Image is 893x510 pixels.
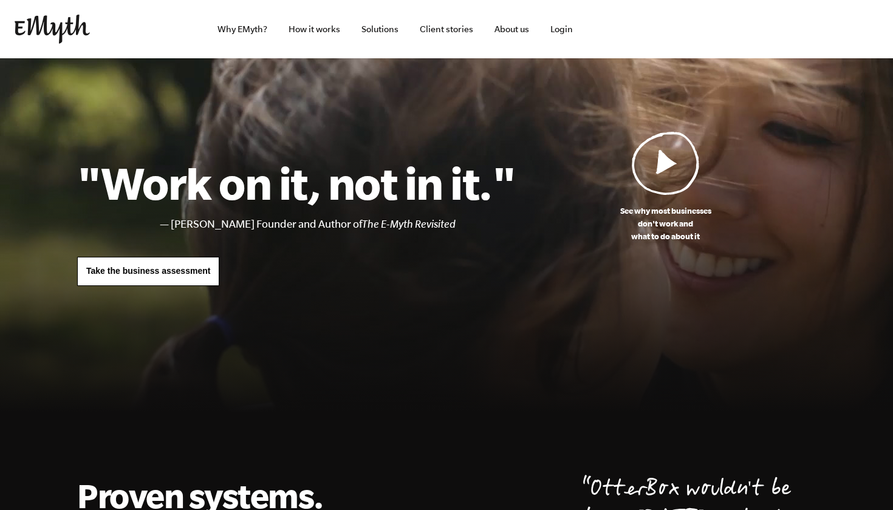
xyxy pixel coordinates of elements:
i: The E-Myth Revisited [362,218,456,230]
a: See why most businessesdon't work andwhat to do about it [515,131,816,243]
a: Take the business assessment [77,257,219,286]
img: EMyth [15,15,90,44]
h1: "Work on it, not in it." [77,156,515,209]
p: See why most businesses don't work and what to do about it [515,205,816,243]
img: Play Video [632,131,700,195]
li: [PERSON_NAME] Founder and Author of [171,216,515,233]
iframe: Embedded CTA [617,16,745,42]
iframe: Embedded CTA [751,16,878,42]
span: Take the business assessment [86,266,210,276]
iframe: Chat Widget [832,452,893,510]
